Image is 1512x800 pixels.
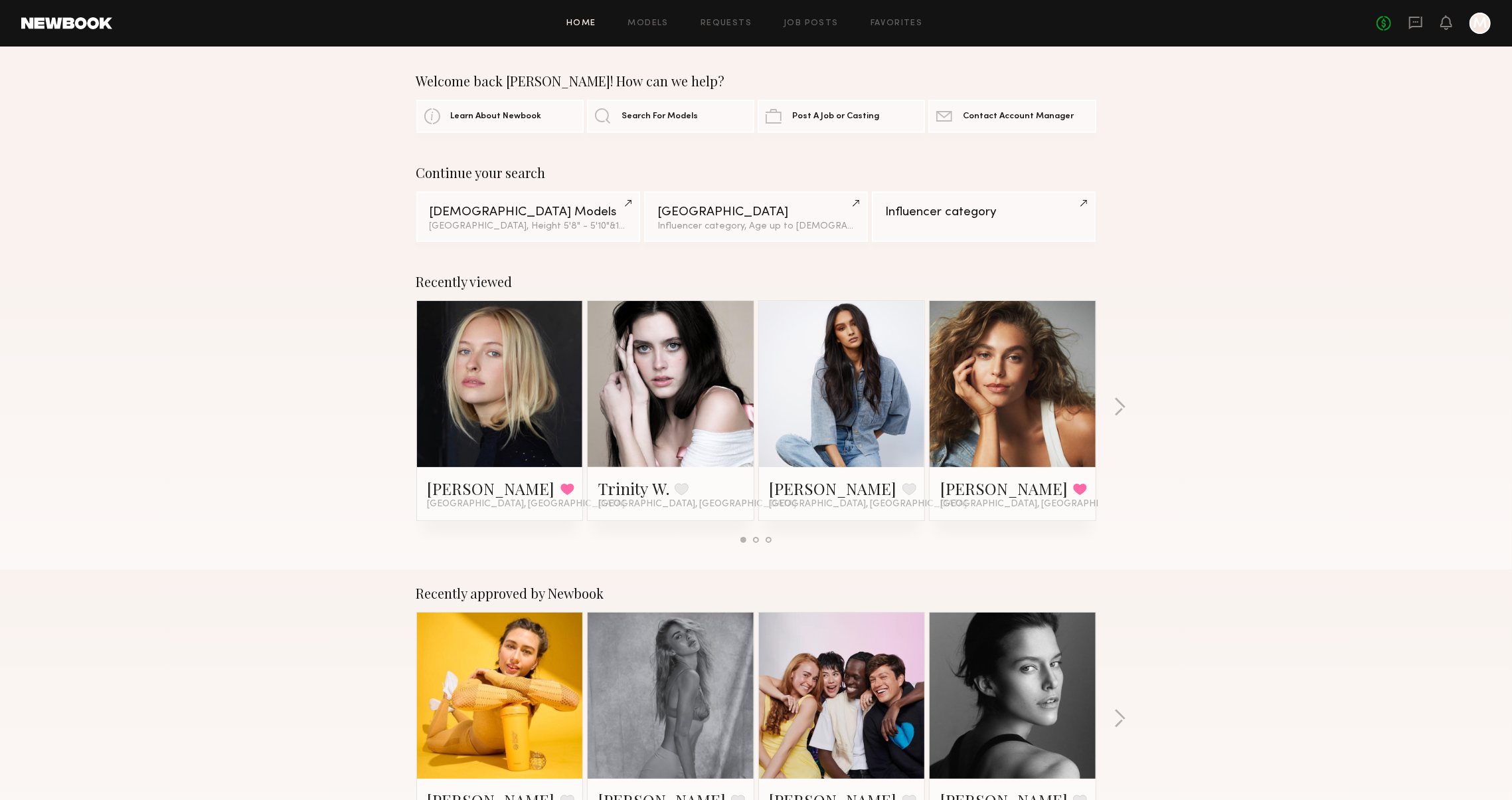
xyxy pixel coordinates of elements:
[885,206,1082,219] div: Influencer category
[871,19,923,28] a: Favorites
[587,100,754,133] a: Search For Models
[940,478,1068,499] a: [PERSON_NAME]
[416,274,1096,290] div: Recently viewed
[622,112,698,121] span: Search For Models
[610,222,667,231] span: & 1 other filter
[416,585,1096,601] div: Recently approved by Newbook
[598,499,796,510] span: [GEOGRAPHIC_DATA], [GEOGRAPHIC_DATA]
[940,499,1138,510] span: [GEOGRAPHIC_DATA], [GEOGRAPHIC_DATA]
[598,478,669,499] a: Trinity W.
[963,112,1074,121] span: Contact Account Manager
[758,100,925,133] a: Post A Job or Casting
[701,19,752,28] a: Requests
[657,222,855,231] div: Influencer category, Age up to [DEMOGRAPHIC_DATA].
[428,499,626,510] span: [GEOGRAPHIC_DATA], [GEOGRAPHIC_DATA]
[430,206,627,219] div: [DEMOGRAPHIC_DATA] Models
[566,19,596,28] a: Home
[784,19,839,28] a: Job Posts
[416,73,1096,89] div: Welcome back [PERSON_NAME]! How can we help?
[451,112,542,121] span: Learn About Newbook
[1470,13,1491,34] a: M
[428,478,555,499] a: [PERSON_NAME]
[770,478,897,499] a: [PERSON_NAME]
[644,191,868,242] a: [GEOGRAPHIC_DATA]Influencer category, Age up to [DEMOGRAPHIC_DATA].
[628,19,669,28] a: Models
[792,112,879,121] span: Post A Job or Casting
[928,100,1096,133] a: Contact Account Manager
[657,206,855,219] div: [GEOGRAPHIC_DATA]
[770,499,967,510] span: [GEOGRAPHIC_DATA], [GEOGRAPHIC_DATA]
[416,191,640,242] a: [DEMOGRAPHIC_DATA] Models[GEOGRAPHIC_DATA], Height 5'8" - 5'10"&1other filter
[416,165,1096,181] div: Continue your search
[416,100,584,133] a: Learn About Newbook
[430,222,627,231] div: [GEOGRAPHIC_DATA], Height 5'8" - 5'10"
[872,191,1096,242] a: Influencer category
